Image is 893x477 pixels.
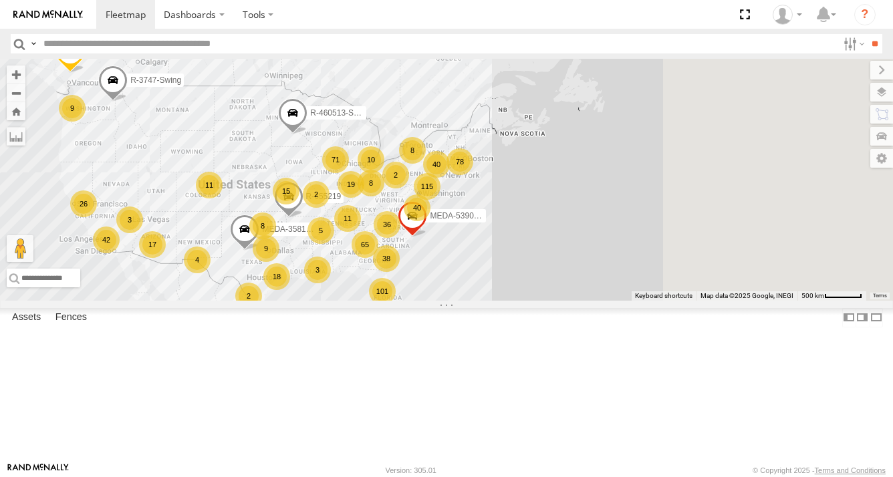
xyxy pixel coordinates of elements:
div: 8 [358,170,384,196]
a: Visit our Website [7,464,69,477]
span: MEDA-358103-Roll [262,225,331,234]
label: Search Filter Options [838,34,867,53]
div: Version: 305.01 [386,466,436,474]
div: 17 [139,231,166,258]
div: Tim Albro [768,5,807,25]
div: © Copyright 2025 - [753,466,886,474]
div: 36 [374,211,400,238]
div: 11 [334,205,361,232]
div: 101 [369,278,396,305]
button: Keyboard shortcuts [635,291,692,301]
div: 42 [93,226,120,253]
label: Map Settings [870,149,893,168]
div: 15 [273,178,299,204]
div: 40 [404,194,430,221]
div: 65 [352,231,378,258]
div: 115 [414,173,440,200]
div: 8 [249,212,276,239]
button: Zoom out [7,84,25,102]
div: 8 [399,137,426,164]
div: 38 [373,245,400,272]
span: Map data ©2025 Google, INEGI [700,292,793,299]
label: Dock Summary Table to the Right [856,308,869,327]
div: 4 [184,247,211,273]
a: Terms and Conditions [815,466,886,474]
label: Dock Summary Table to the Left [842,308,856,327]
div: 18 [263,263,290,290]
div: 26 [70,190,97,217]
div: 3 [304,257,331,283]
div: 5 [307,217,334,244]
div: 19 [338,171,364,198]
div: 11 [196,172,223,198]
div: 3 [116,206,143,233]
span: 500 km [801,292,824,299]
label: Hide Summary Table [870,308,883,327]
span: R-460513-Swing [310,108,370,118]
div: 10 [358,146,384,173]
div: 40 [423,151,450,178]
a: Terms [873,293,887,299]
div: 78 [446,148,473,175]
label: Assets [5,308,47,327]
button: Drag Pegman onto the map to open Street View [7,235,33,262]
span: MEDA-539001-Roll [430,212,499,221]
img: rand-logo.svg [13,10,83,19]
button: Zoom in [7,65,25,84]
i: ? [854,4,876,25]
button: Zoom Home [7,102,25,120]
div: 71 [322,146,349,173]
label: Fences [49,308,94,327]
span: R-3747-Swing [130,75,181,85]
label: Measure [7,127,25,146]
label: Search Query [28,34,39,53]
div: 9 [59,95,86,122]
div: 2 [303,181,330,208]
div: 9 [253,235,279,262]
div: 2 [382,162,409,188]
div: 2 [235,283,262,309]
button: Map Scale: 500 km per 53 pixels [797,291,866,301]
